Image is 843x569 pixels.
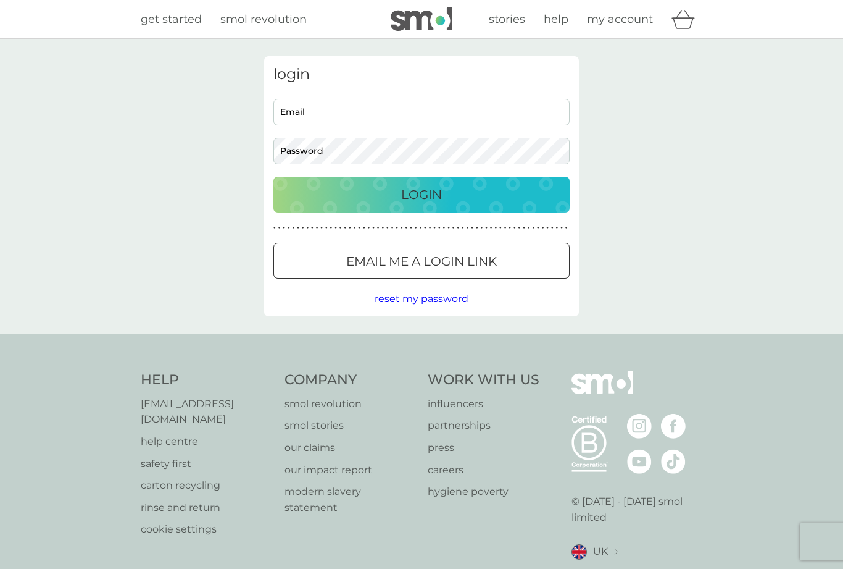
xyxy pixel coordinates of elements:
[457,225,459,231] p: ●
[283,225,285,231] p: ●
[293,225,295,231] p: ●
[443,225,446,231] p: ●
[141,434,272,450] p: help centre
[220,12,307,26] span: smol revolution
[386,225,389,231] p: ●
[349,225,351,231] p: ●
[311,225,314,231] p: ●
[325,225,328,231] p: ●
[141,11,202,28] a: get started
[284,462,416,478] a: our impact report
[494,225,497,231] p: ●
[339,225,342,231] p: ●
[571,371,633,413] img: smol
[429,225,431,231] p: ●
[288,225,290,231] p: ●
[627,414,652,439] img: visit the smol Instagram page
[504,225,507,231] p: ●
[346,251,497,271] p: Email me a login link
[141,456,272,472] a: safety first
[284,418,416,434] a: smol stories
[499,225,502,231] p: ●
[428,440,539,456] a: press
[513,225,516,231] p: ●
[375,291,468,307] button: reset my password
[273,225,276,231] p: ●
[471,225,473,231] p: ●
[542,225,544,231] p: ●
[509,225,511,231] p: ●
[273,243,570,279] button: Email me a login link
[428,418,539,434] a: partnerships
[141,500,272,516] a: rinse and return
[544,12,568,26] span: help
[560,225,563,231] p: ●
[405,225,408,231] p: ●
[284,440,416,456] a: our claims
[273,177,570,213] button: Login
[141,371,272,390] h4: Help
[220,11,307,28] a: smol revolution
[551,225,554,231] p: ●
[320,225,323,231] p: ●
[330,225,333,231] p: ●
[428,484,539,500] p: hygiene poverty
[467,225,469,231] p: ●
[428,371,539,390] h4: Work With Us
[546,225,549,231] p: ●
[344,225,346,231] p: ●
[490,225,492,231] p: ●
[556,225,559,231] p: ●
[571,544,587,560] img: UK flag
[284,484,416,515] a: modern slavery statement
[401,185,442,204] p: Login
[528,225,530,231] p: ●
[391,225,394,231] p: ●
[438,225,441,231] p: ●
[377,225,380,231] p: ●
[452,225,455,231] p: ●
[278,225,281,231] p: ●
[306,225,309,231] p: ●
[614,549,618,555] img: select a new location
[284,396,416,412] a: smol revolution
[476,225,478,231] p: ●
[462,225,464,231] p: ●
[489,12,525,26] span: stories
[489,11,525,28] a: stories
[671,7,702,32] div: basket
[375,293,468,305] span: reset my password
[447,225,450,231] p: ●
[587,12,653,26] span: my account
[358,225,360,231] p: ●
[428,396,539,412] a: influencers
[284,371,416,390] h4: Company
[141,478,272,494] a: carton recycling
[661,414,686,439] img: visit the smol Facebook page
[297,225,299,231] p: ●
[419,225,421,231] p: ●
[334,225,337,231] p: ●
[141,521,272,537] a: cookie settings
[368,225,370,231] p: ●
[415,225,417,231] p: ●
[544,11,568,28] a: help
[273,65,570,83] h3: login
[433,225,436,231] p: ●
[363,225,365,231] p: ●
[532,225,534,231] p: ●
[661,449,686,474] img: visit the smol Tiktok page
[396,225,398,231] p: ●
[141,396,272,428] a: [EMAIL_ADDRESS][DOMAIN_NAME]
